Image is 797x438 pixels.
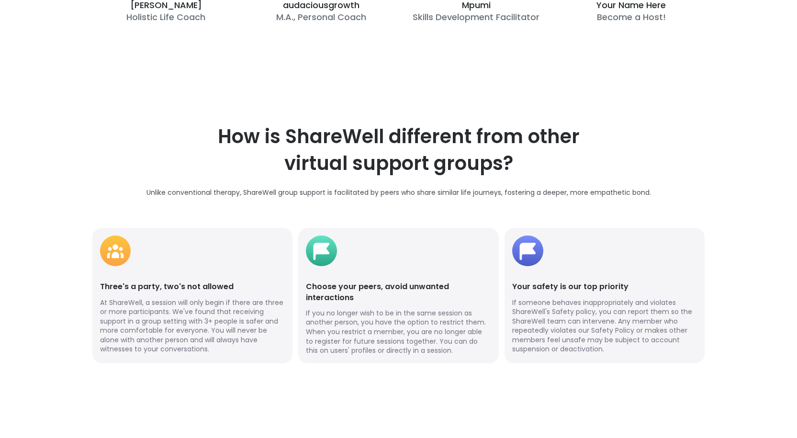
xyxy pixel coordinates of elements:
[92,188,705,198] p: Unlike conventional therapy, ShareWell group support is facilitated by peers who share similar li...
[100,298,285,355] p: At ShareWell, a session will only begin if there are three or more participants. We've found that...
[306,281,491,303] h4: Choose your peers, avoid unwanted interactions
[100,281,285,292] h4: Three's a party, two's not allowed
[512,298,697,355] p: If someone behaves inappropriately and violates ShareWell's Safety policy, you can report them so...
[215,123,583,177] h2: How is ShareWell different from other virtual support groups?
[306,309,491,356] p: If you no longer wish to be in the same session as another person, you have the option to restric...
[512,281,697,292] h4: Your safety is our top priority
